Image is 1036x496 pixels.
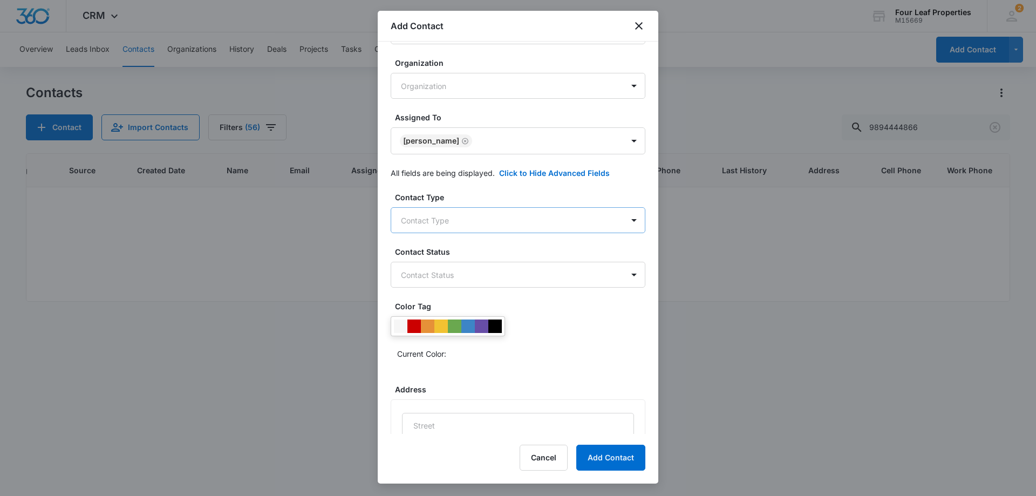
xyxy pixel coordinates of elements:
p: Current Color: [397,348,446,359]
label: Assigned To [395,112,650,123]
div: #3d85c6 [461,320,475,333]
button: Add Contact [576,445,645,471]
label: Organization [395,57,650,69]
div: #674ea7 [475,320,488,333]
div: #f1c232 [434,320,448,333]
div: #F6F6F6 [394,320,407,333]
input: Street [402,413,634,439]
label: Address [395,384,650,395]
label: Contact Status [395,246,650,257]
h1: Add Contact [391,19,444,32]
button: Click to Hide Advanced Fields [499,167,610,179]
button: Cancel [520,445,568,471]
label: Color Tag [395,301,650,312]
button: close [632,19,645,32]
div: #6aa84f [448,320,461,333]
div: #e69138 [421,320,434,333]
div: #CC0000 [407,320,421,333]
label: Contact Type [395,192,650,203]
div: Remove Adam Schoenborn [459,137,469,145]
div: [PERSON_NAME] [403,137,459,145]
div: #000000 [488,320,502,333]
p: All fields are being displayed. [391,167,495,179]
